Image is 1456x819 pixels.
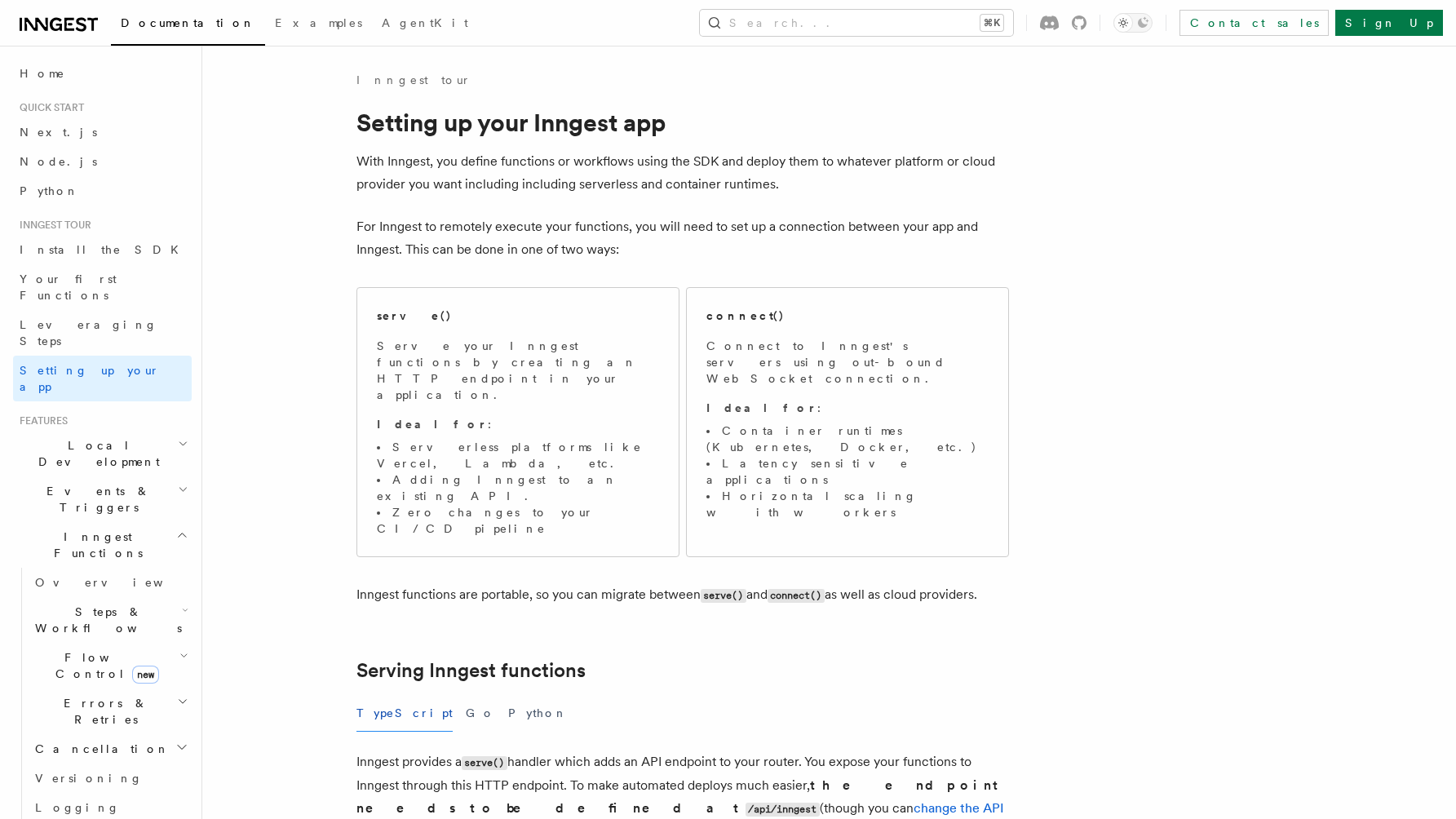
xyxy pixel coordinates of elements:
[377,418,488,431] strong: Ideal for
[13,264,192,310] a: Your first Functions
[29,643,192,688] button: Flow Controlnew
[13,147,192,176] a: Node.js
[356,215,1009,261] p: For Inngest to remotely execute your functions, you will need to set up a connection between your...
[13,176,192,206] a: Python
[356,583,1009,607] p: Inngest functions are portable, so you can migrate between and as well as cloud providers.
[356,72,471,88] a: Inngest tour
[29,764,192,793] a: Versioning
[13,59,192,88] a: Home
[377,308,452,324] h2: serve()
[768,589,825,603] code: connect()
[13,431,192,476] button: Local Development
[13,476,192,522] button: Events & Triggers
[29,649,179,682] span: Flow Control
[13,522,192,568] button: Inngest Functions
[35,801,120,814] span: Logging
[265,5,372,44] a: Examples
[356,287,679,557] a: serve()Serve your Inngest functions by creating an HTTP endpoint in your application.Ideal for:Se...
[377,338,659,403] p: Serve your Inngest functions by creating an HTTP endpoint in your application.
[706,338,989,387] p: Connect to Inngest's servers using out-bound WebSocket connection.
[29,568,192,597] a: Overview
[29,597,192,643] button: Steps & Workflows
[132,666,159,684] span: new
[980,15,1003,31] kbd: ⌘K
[29,604,182,636] span: Steps & Workflows
[20,272,117,302] span: Your first Functions
[382,16,468,29] span: AgentKit
[462,756,507,770] code: serve()
[121,16,255,29] span: Documentation
[706,401,817,414] strong: Ideal for
[29,741,170,757] span: Cancellation
[29,734,192,764] button: Cancellation
[508,695,568,732] button: Python
[746,803,820,817] code: /api/inngest
[29,688,192,734] button: Errors & Retries
[706,400,989,416] p: :
[29,695,177,728] span: Errors & Retries
[466,695,495,732] button: Go
[20,155,97,168] span: Node.js
[13,235,192,264] a: Install the SDK
[13,219,91,232] span: Inngest tour
[20,243,188,256] span: Install the SDK
[13,529,176,561] span: Inngest Functions
[13,414,68,427] span: Features
[1113,13,1153,33] button: Toggle dark mode
[20,126,97,139] span: Next.js
[35,576,203,589] span: Overview
[706,423,989,455] li: Container runtimes (Kubernetes, Docker, etc.)
[20,65,65,82] span: Home
[13,356,192,401] a: Setting up your app
[13,483,178,516] span: Events & Triggers
[686,287,1009,557] a: connect()Connect to Inngest's servers using out-bound WebSocket connection.Ideal for:Container ru...
[13,310,192,356] a: Leveraging Steps
[356,695,453,732] button: TypeScript
[20,318,157,348] span: Leveraging Steps
[706,488,989,520] li: Horizontal scaling with workers
[20,184,79,197] span: Python
[1179,10,1329,36] a: Contact sales
[35,772,143,785] span: Versioning
[356,150,1009,196] p: With Inngest, you define functions or workflows using the SDK and deploy them to whatever platfor...
[1335,10,1443,36] a: Sign Up
[377,416,659,432] p: :
[20,364,160,393] span: Setting up your app
[356,659,586,682] a: Serving Inngest functions
[356,108,1009,137] h1: Setting up your Inngest app
[13,437,178,470] span: Local Development
[377,504,659,537] li: Zero changes to your CI/CD pipeline
[275,16,362,29] span: Examples
[111,5,265,46] a: Documentation
[706,455,989,488] li: Latency sensitive applications
[701,589,746,603] code: serve()
[377,471,659,504] li: Adding Inngest to an existing API.
[377,439,659,471] li: Serverless platforms like Vercel, Lambda, etc.
[13,117,192,147] a: Next.js
[706,308,785,324] h2: connect()
[372,5,478,44] a: AgentKit
[700,10,1013,36] button: Search...⌘K
[13,101,84,114] span: Quick start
